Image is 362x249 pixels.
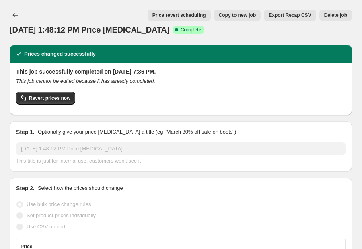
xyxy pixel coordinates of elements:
[38,128,236,136] p: Optionally give your price [MEDICAL_DATA] a title (eg "March 30% off sale on boots")
[27,212,96,218] span: Set product prices individually
[38,184,123,192] p: Select how the prices should change
[16,142,346,155] input: 30% off holiday sale
[10,10,21,21] button: Price change jobs
[319,10,352,21] button: Delete job
[219,12,256,19] span: Copy to new job
[269,12,311,19] span: Export Recap CSV
[214,10,261,21] button: Copy to new job
[181,27,201,33] span: Complete
[16,184,35,192] h2: Step 2.
[27,224,65,230] span: Use CSV upload
[27,201,91,207] span: Use bulk price change rules
[264,10,316,21] button: Export Recap CSV
[16,92,75,105] button: Revert prices now
[24,50,96,58] h2: Prices changed successfully
[16,78,155,84] i: This job cannot be edited because it has already completed.
[10,25,169,34] span: [DATE] 1:48:12 PM Price [MEDICAL_DATA]
[29,95,70,101] span: Revert prices now
[16,158,141,164] span: This title is just for internal use, customers won't see it
[152,12,206,19] span: Price revert scheduling
[16,128,35,136] h2: Step 1.
[148,10,211,21] button: Price revert scheduling
[16,68,346,76] h2: This job successfully completed on [DATE] 7:36 PM.
[324,12,347,19] span: Delete job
